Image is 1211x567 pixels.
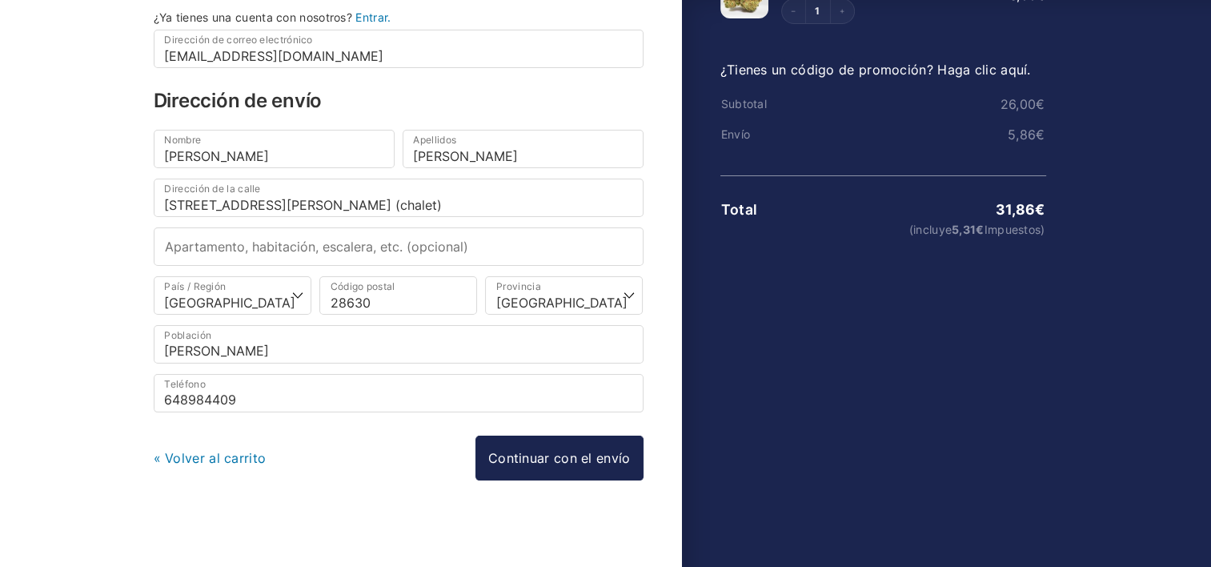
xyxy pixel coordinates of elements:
[720,128,829,141] th: Envío
[829,224,1045,235] small: (incluye Impuestos)
[154,450,267,466] a: « Volver al carrito
[976,223,984,236] span: €
[1036,96,1045,112] span: €
[154,374,644,412] input: Teléfono
[154,227,644,266] input: Apartamento, habitación, escalera, etc. (opcional)
[319,276,477,315] input: Código postal
[720,98,829,111] th: Subtotal
[1035,201,1045,218] span: €
[403,130,644,168] input: Apellidos
[1036,127,1045,143] span: €
[806,6,830,16] a: Edit
[952,223,984,236] span: 5,31
[154,30,644,68] input: Dirección de correo electrónico
[154,179,644,217] input: Dirección de la calle
[720,202,829,218] th: Total
[1008,127,1045,143] bdi: 5,86
[355,10,391,24] a: Entrar.
[154,325,644,364] input: Población
[154,10,353,24] span: ¿Ya tienes una cuenta con nosotros?
[154,91,644,111] h3: Dirección de envío
[1000,96,1045,112] bdi: 26,00
[996,201,1045,218] bdi: 31,86
[720,62,1031,78] a: ¿Tienes un código de promoción? Haga clic aquí.
[475,436,644,481] a: Continuar con el envío
[154,130,395,168] input: Nombre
